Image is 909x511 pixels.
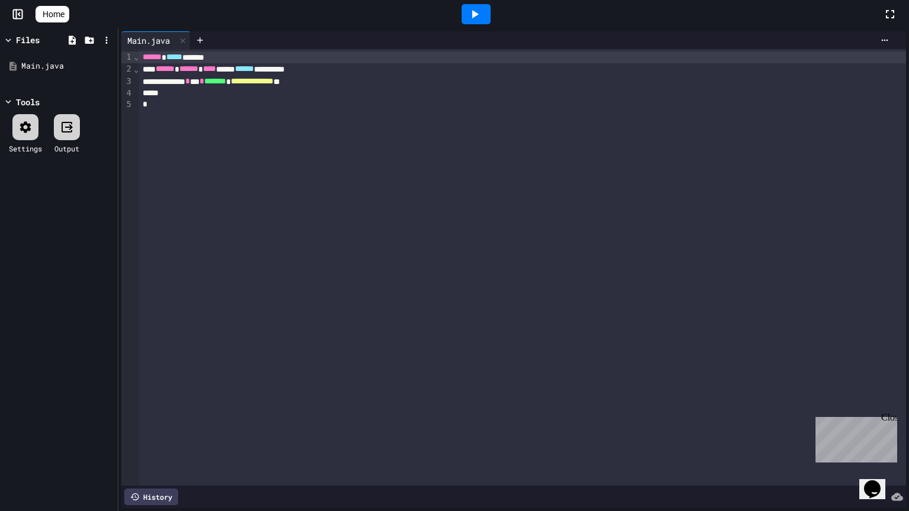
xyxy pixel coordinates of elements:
div: Main.java [21,60,114,72]
iframe: chat widget [811,412,897,463]
div: Tools [16,96,40,108]
div: Settings [9,143,42,154]
div: Main.java [121,34,176,47]
div: 5 [121,99,133,111]
iframe: chat widget [859,464,897,499]
span: Home [43,8,65,20]
div: 2 [121,63,133,75]
span: Fold line [133,52,139,62]
div: 1 [121,51,133,63]
div: 4 [121,88,133,99]
div: History [124,489,178,505]
div: Chat with us now!Close [5,5,82,75]
div: Files [16,34,40,46]
a: Home [36,6,69,22]
div: Main.java [121,31,191,49]
div: 3 [121,76,133,88]
span: Fold line [133,64,139,74]
div: Output [54,143,79,154]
